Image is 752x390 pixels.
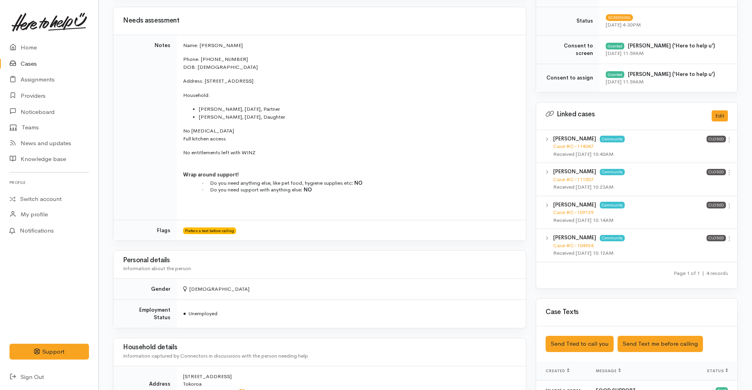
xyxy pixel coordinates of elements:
li: [PERSON_NAME], [DATE], Daughter [199,113,516,121]
span: Community [600,235,625,241]
p: No entitlements left with WINZ [183,149,516,164]
a: Case #C-114047 [553,143,593,150]
span: Information about the person [123,265,191,272]
div: Received [DATE] 10:12AM [553,249,707,257]
div: Received [DATE] 10:40AM [553,150,707,158]
p: No [MEDICAL_DATA] Full kitchen access [183,127,516,142]
span: Closed [707,136,726,142]
button: Support [9,344,89,360]
p: Household: [183,91,516,99]
a: Case #C-104924 [553,242,593,249]
span: Community [600,136,625,142]
span: Information captured by Connectors in discussions with the person needing help [123,352,308,359]
b: [PERSON_NAME] ('Here to help u') [628,42,715,49]
p: Address: [STREET_ADDRESS] [183,77,516,85]
div: [DATE] 11:59AM [606,78,728,86]
button: Send Tried to call you [546,336,614,352]
span: Wrap around support! [183,171,239,178]
span: Closed [707,202,726,208]
span: · [202,187,210,193]
p: Phone: [PHONE_NUMBER] DOB: [DEMOGRAPHIC_DATA] [183,55,516,71]
a: Case #C-111557 [553,176,593,183]
b: [PERSON_NAME] [553,234,596,241]
span: : NO [351,180,363,186]
span: Status [707,368,728,373]
b: [PERSON_NAME] ('Here to help u') [628,71,715,78]
td: Consent to assign [536,64,599,92]
td: Notes [113,35,177,220]
td: Flags [113,220,177,240]
h6: Profile [9,177,89,188]
span: Do you need anything else, like pet food, hygiene supplies etc [210,180,363,186]
button: Edit [712,110,728,122]
span: Closed [707,169,726,175]
h3: Needs assessment [123,17,516,25]
td: Status [536,7,599,35]
div: [DATE] 11:59AM [606,49,728,57]
span: Created [546,368,569,373]
div: Granted [606,71,624,78]
h3: Personal details [123,257,516,264]
button: Send Text me before calling [618,336,703,352]
h3: Household details [123,344,516,351]
td: Gender [113,279,177,300]
span: : NO [301,186,312,193]
span: | [702,270,704,276]
h3: Case Texts [546,309,728,316]
p: Name: [PERSON_NAME] [183,42,516,49]
td: Employment Status [113,299,177,328]
li: [PERSON_NAME], [DATE], Partner [199,105,516,113]
span: Closed [707,235,726,241]
span: Community [600,202,625,208]
h3: Linked cases [546,110,702,118]
span: ● [183,310,186,317]
span: Community [600,169,625,175]
div: Granted [606,43,624,49]
td: Consent to screen [536,35,599,64]
span: Prefers a text before calling [183,227,236,234]
a: Case #C-109129 [553,209,593,216]
div: Received [DATE] 10:23AM [553,183,707,191]
b: [PERSON_NAME] [553,135,596,142]
span: Do you need support with anything else [210,186,301,193]
span: [DEMOGRAPHIC_DATA] [183,286,249,292]
span: Message [596,368,621,373]
span: Screening [606,14,633,21]
b: [PERSON_NAME] [553,201,596,208]
small: Page 1 of 1 4 records [674,270,728,276]
b: [PERSON_NAME] [553,168,596,175]
span: · [202,180,210,186]
div: [DATE] 4:30PM [606,21,728,29]
div: Received [DATE] 10:14AM [553,216,707,224]
span: Unemployed [183,310,217,317]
